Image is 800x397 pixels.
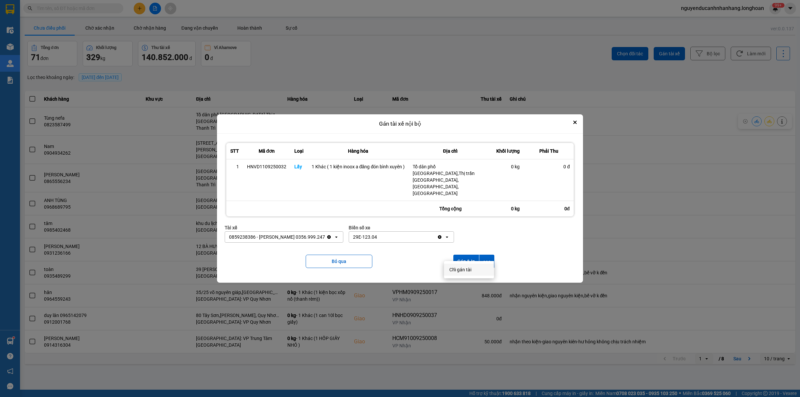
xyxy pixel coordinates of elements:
input: Selected 0859238386 - nguyễn hải đăng 0356.999.247. [326,234,326,240]
svg: Clear value [437,234,442,240]
div: 0đ [524,201,574,216]
div: dialog [217,114,583,283]
div: 0 kg [496,163,520,170]
div: 1 Khác ( 1 kiện inoox a đăng đón bình xuyên ) [312,163,405,170]
div: 29E-123.04 [353,234,377,240]
div: 1 [230,163,239,170]
div: Tổ dân phố [GEOGRAPHIC_DATA],Thị trấn [GEOGRAPHIC_DATA], [GEOGRAPHIC_DATA], [GEOGRAPHIC_DATA] [413,163,488,197]
div: Hàng hóa [312,147,405,155]
div: HNVD1109250032 [247,163,286,170]
div: Tổng cộng [409,201,492,216]
input: Selected 29E-123.04. [378,234,378,240]
div: Phải Thu [528,147,570,155]
div: Khối lượng [496,147,520,155]
svg: open [334,234,339,240]
span: Chỉ gán tài [449,266,471,273]
svg: open [444,234,450,240]
div: Địa chỉ [413,147,488,155]
div: Mã đơn [247,147,286,155]
button: Gán & In [453,255,479,268]
div: Tài xế [225,224,343,231]
div: 0 kg [492,201,524,216]
div: Lấy [294,163,304,170]
div: Loại [294,147,304,155]
div: Gán tài xế nội bộ [217,114,583,134]
div: 0 đ [528,163,570,170]
button: Bỏ qua [306,255,372,268]
div: Biển số xe [349,224,454,231]
div: STT [230,147,239,155]
ul: Menu [444,261,494,278]
svg: Clear value [326,234,332,240]
div: 0859238386 - [PERSON_NAME] 0356.999.247 [229,234,325,240]
button: Close [571,118,579,126]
